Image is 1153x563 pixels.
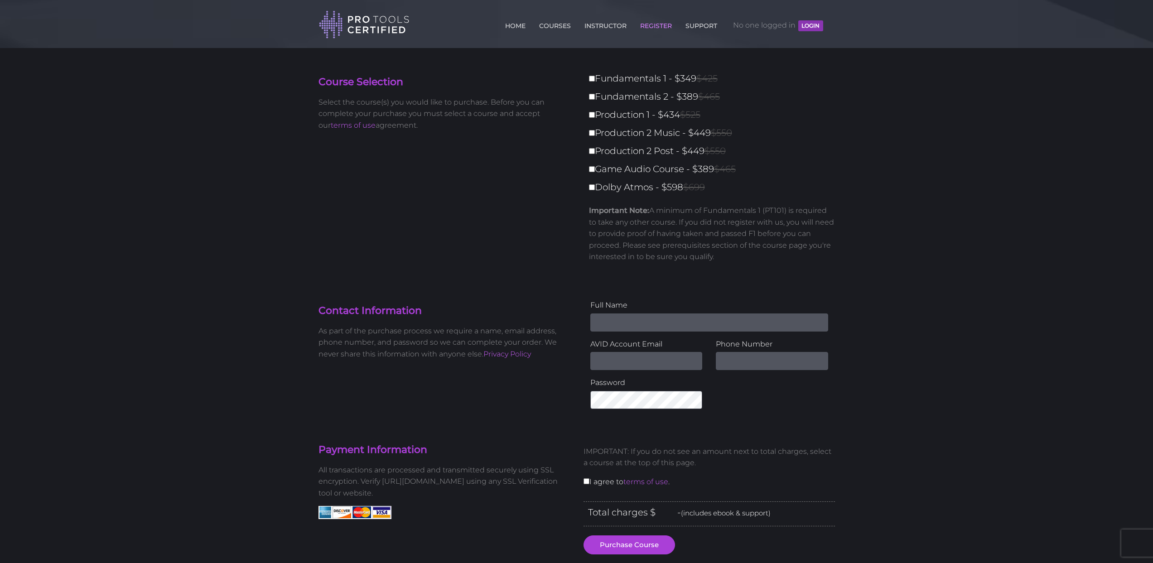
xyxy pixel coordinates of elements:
[584,535,675,554] button: Purchase Course
[318,304,570,318] h4: Contact Information
[318,506,391,519] img: American Express, Discover, MasterCard, Visa
[318,464,570,499] p: All transactions are processed and transmitted securely using SSL encryption. Verify [URL][DOMAIN...
[318,96,570,131] p: Select the course(s) you would like to purchase. Before you can complete your purchase you must s...
[584,501,835,526] div: Total charges $ -
[716,338,828,350] label: Phone Number
[733,12,823,39] span: No one logged in
[589,130,595,136] input: Production 2 Music - $449$550
[318,75,570,89] h4: Course Selection
[319,10,410,39] img: Pro Tools Certified Logo
[318,443,570,457] h4: Payment Information
[584,446,835,469] p: IMPORTANT: If you do not see an amount next to total charges, select a course at the top of this ...
[589,89,840,105] label: Fundamentals 2 - $389
[696,73,718,84] span: $425
[589,166,595,172] input: Game Audio Course - $389$465
[589,107,840,123] label: Production 1 - $434
[704,145,726,156] span: $550
[638,17,674,31] a: REGISTER
[589,206,649,215] strong: Important Note:
[623,477,668,486] a: terms of use
[589,94,595,100] input: Fundamentals 2 - $389$465
[589,148,595,154] input: Production 2 Post - $449$550
[537,17,573,31] a: COURSES
[683,17,719,31] a: SUPPORT
[680,109,700,120] span: $525
[590,299,828,311] label: Full Name
[582,17,629,31] a: INSTRUCTOR
[318,325,570,360] p: As part of the purchase process we require a name, email address, phone number, and password so w...
[589,184,595,190] input: Dolby Atmos - $598$699
[798,20,823,31] button: LOGIN
[331,121,376,130] a: terms of use
[589,76,595,82] input: Fundamentals 1 - $349$425
[589,112,595,118] input: Production 1 - $434$525
[714,164,736,174] span: $465
[589,205,835,263] p: A minimum of Fundamentals 1 (PT101) is required to take any other course. If you did not register...
[589,71,840,87] label: Fundamentals 1 - $349
[711,127,732,138] span: $550
[681,509,771,517] span: (includes ebook & support)
[589,125,840,141] label: Production 2 Music - $449
[590,377,703,389] label: Password
[589,143,840,159] label: Production 2 Post - $449
[589,179,840,195] label: Dolby Atmos - $598
[698,91,720,102] span: $465
[577,438,842,501] div: I agree to .
[503,17,528,31] a: HOME
[483,350,531,358] a: Privacy Policy
[589,161,840,177] label: Game Audio Course - $389
[683,182,705,192] span: $699
[590,338,703,350] label: AVID Account Email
